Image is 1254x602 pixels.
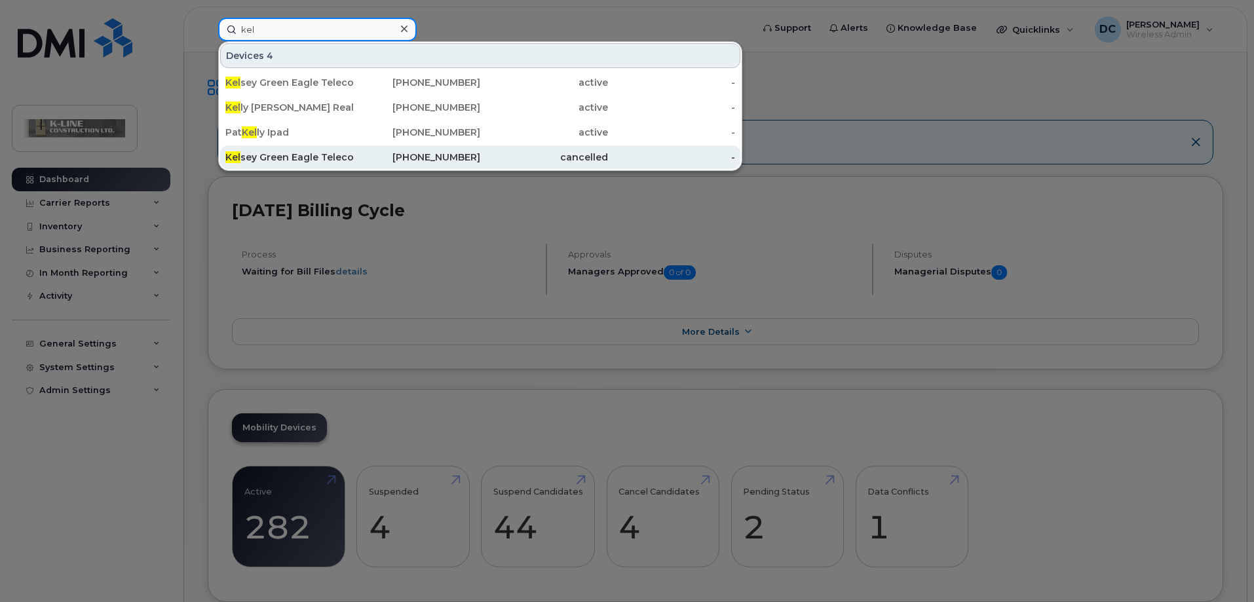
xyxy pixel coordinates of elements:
[242,126,257,138] span: Kel
[267,49,273,62] span: 4
[220,43,740,68] div: Devices
[608,101,736,114] div: -
[220,71,740,94] a: Kelsey Green Eagle Telecom[PHONE_NUMBER]active-
[353,101,481,114] div: [PHONE_NUMBER]
[225,101,353,114] div: ly [PERSON_NAME] Realtime Ipad
[225,126,353,139] div: Pat ly Ipad
[220,145,740,169] a: Kelsey Green Eagle Telecom[PHONE_NUMBER]cancelled-
[225,77,240,88] span: Kel
[353,126,481,139] div: [PHONE_NUMBER]
[608,76,736,89] div: -
[225,151,353,164] div: sey Green Eagle Telecom
[608,126,736,139] div: -
[220,96,740,119] a: Kelly [PERSON_NAME] Realtime Ipad[PHONE_NUMBER]active-
[480,151,608,164] div: cancelled
[608,151,736,164] div: -
[353,151,481,164] div: [PHONE_NUMBER]
[353,76,481,89] div: [PHONE_NUMBER]
[225,151,240,163] span: Kel
[480,76,608,89] div: active
[480,126,608,139] div: active
[220,121,740,144] a: PatKelly Ipad[PHONE_NUMBER]active-
[480,101,608,114] div: active
[225,76,353,89] div: sey Green Eagle Telecom
[225,102,240,113] span: Kel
